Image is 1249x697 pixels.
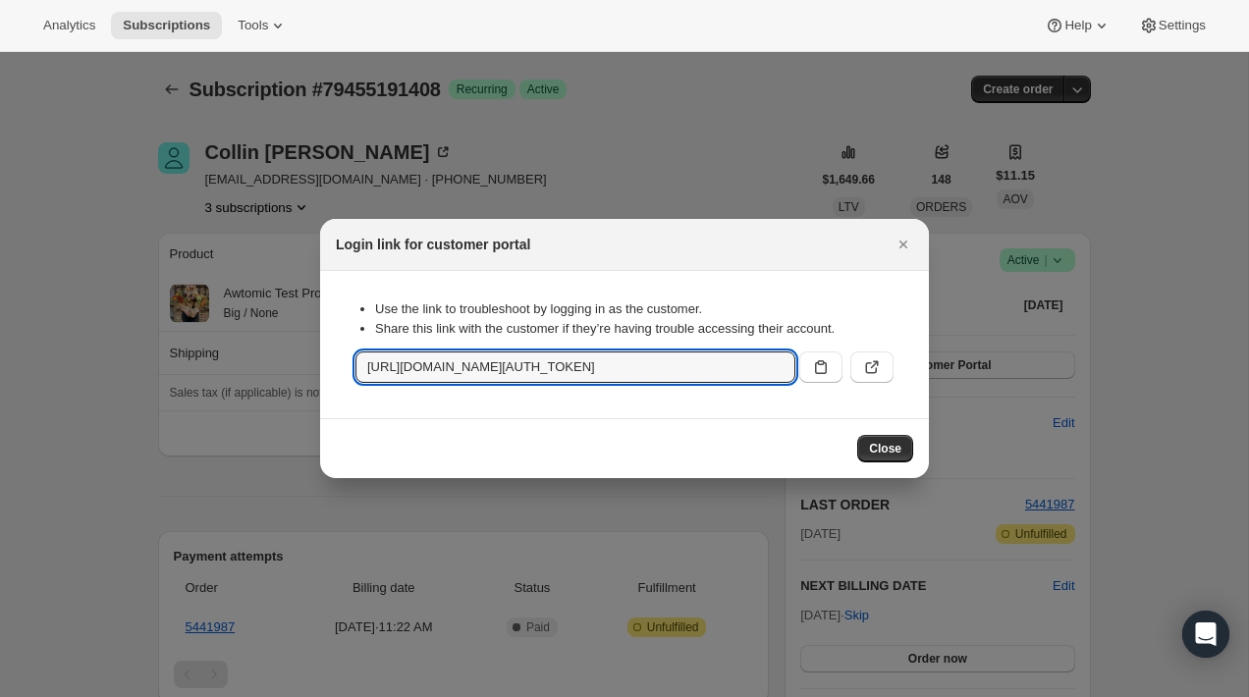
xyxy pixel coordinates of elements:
div: Open Intercom Messenger [1182,611,1229,658]
span: Close [869,441,901,456]
button: Close [890,231,917,258]
span: Tools [238,18,268,33]
button: Tools [226,12,299,39]
li: Share this link with the customer if they’re having trouble accessing their account. [375,319,894,339]
button: Help [1033,12,1122,39]
button: Analytics [31,12,107,39]
span: Analytics [43,18,95,33]
span: Subscriptions [123,18,210,33]
li: Use the link to troubleshoot by logging in as the customer. [375,299,894,319]
h2: Login link for customer portal [336,235,530,254]
span: Help [1064,18,1091,33]
button: Close [857,435,913,462]
span: Settings [1159,18,1206,33]
button: Subscriptions [111,12,222,39]
button: Settings [1127,12,1218,39]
